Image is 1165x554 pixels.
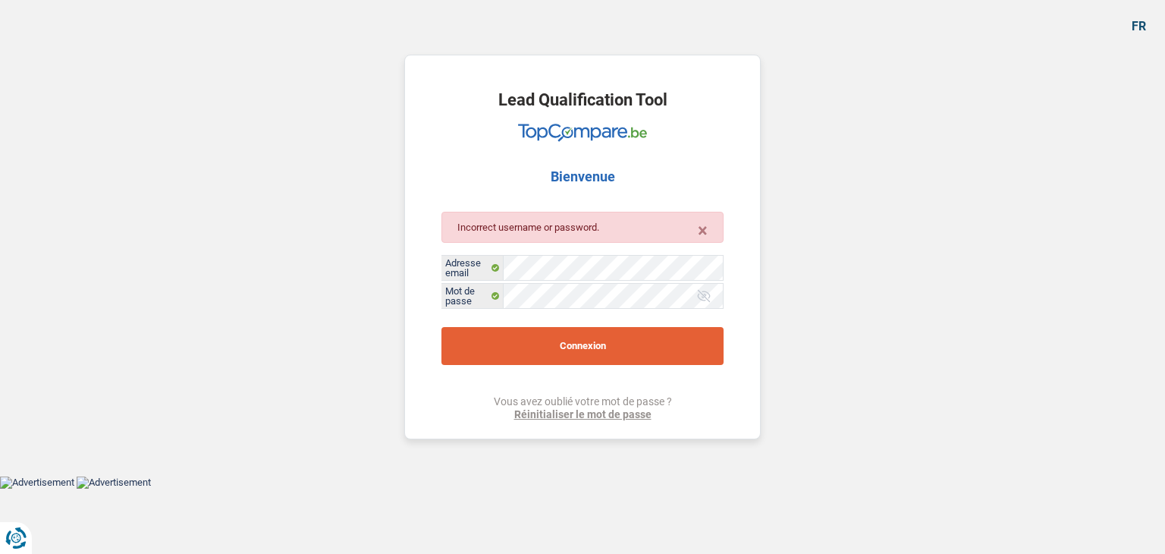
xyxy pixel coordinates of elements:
[498,92,667,109] h1: Lead Qualification Tool
[551,168,615,185] h2: Bienvenue
[441,327,724,365] button: Connexion
[441,284,503,308] label: Mot de passe
[494,408,672,421] a: Réinitialiser le mot de passe
[1132,19,1146,33] div: fr
[441,212,724,243] div: Incorrect username or password.
[77,477,151,489] img: Advertisement
[518,124,647,142] img: TopCompare Logo
[683,212,723,249] button: Close
[494,395,672,421] div: Vous avez oublié votre mot de passe ?
[441,256,503,280] label: Adresse email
